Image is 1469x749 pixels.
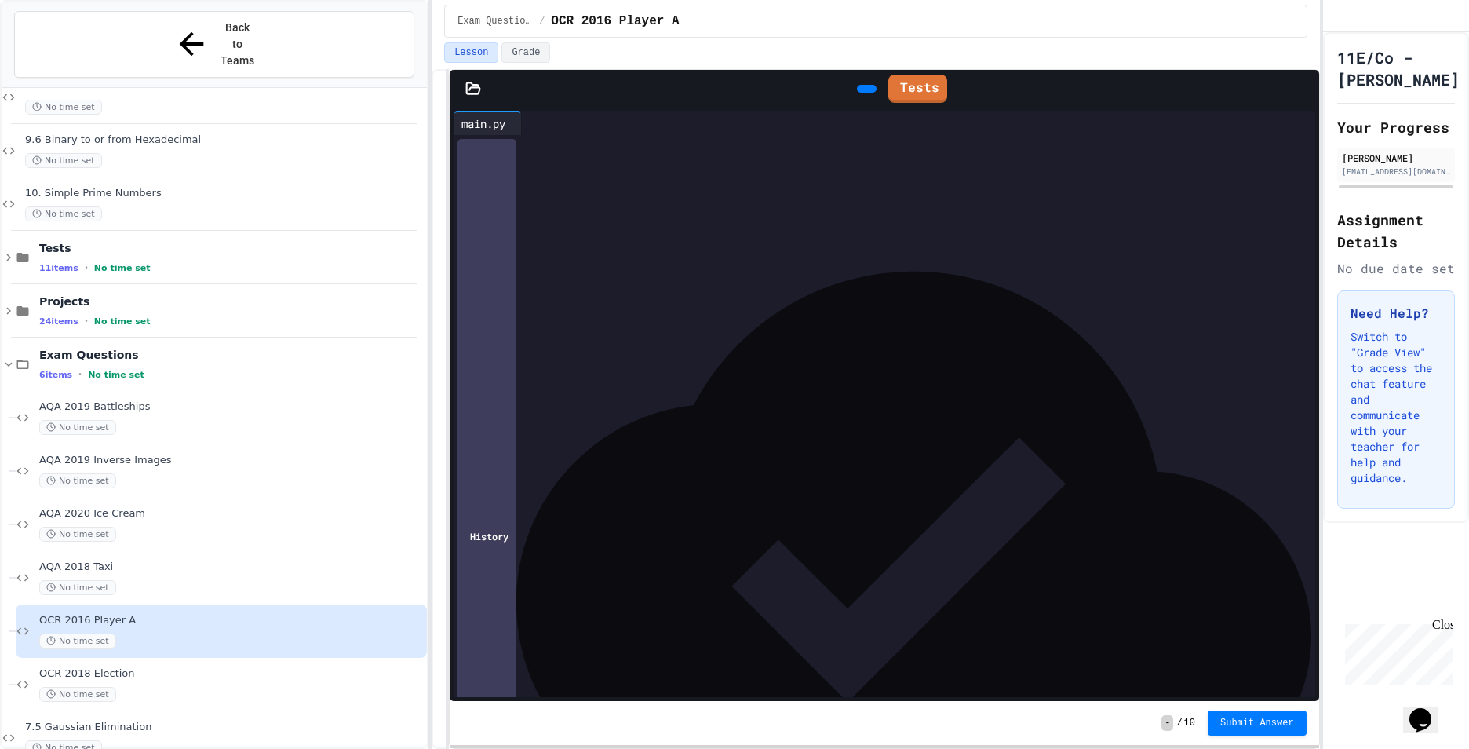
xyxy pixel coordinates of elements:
[1161,715,1173,731] span: -
[539,15,545,27] span: /
[25,100,102,115] span: No time set
[25,187,424,200] span: 10. Simple Prime Numbers
[39,454,424,467] span: AQA 2019 Inverse Images
[39,667,424,681] span: OCR 2018 Election
[444,42,498,63] button: Lesson
[39,241,424,255] span: Tests
[454,115,513,132] div: main.py
[457,15,533,27] span: Exam Questions
[1337,209,1455,253] h2: Assignment Details
[888,75,947,103] a: Tests
[1184,717,1195,729] span: 10
[1351,329,1442,486] p: Switch to "Grade View" to access the chat feature and communicate with your teacher for help and ...
[85,261,88,274] span: •
[39,561,424,574] span: AQA 2018 Taxi
[14,11,414,78] button: Back to Teams
[88,370,144,380] span: No time set
[1220,717,1294,729] span: Submit Answer
[1339,618,1453,685] iframe: chat widget
[1337,259,1455,278] div: No due date set
[1337,46,1460,90] h1: 11E/Co - [PERSON_NAME]
[454,111,522,135] div: main.py
[1337,116,1455,138] h2: Your Progress
[39,507,424,521] span: AQA 2020 Ice Cream
[1342,166,1450,177] div: [EMAIL_ADDRESS][DOMAIN_NAME]
[39,527,116,542] span: No time set
[1176,717,1182,729] span: /
[85,315,88,327] span: •
[39,294,424,309] span: Projects
[39,348,424,362] span: Exam Questions
[39,473,116,488] span: No time set
[501,42,550,63] button: Grade
[39,420,116,435] span: No time set
[25,153,102,168] span: No time set
[25,721,424,734] span: 7.5 Gaussian Elimination
[94,316,151,327] span: No time set
[25,133,424,147] span: 9.6 Binary to or from Hexadecimal
[1403,686,1453,733] iframe: chat widget
[1351,304,1442,323] h3: Need Help?
[39,263,78,273] span: 11 items
[1342,151,1450,165] div: [PERSON_NAME]
[551,12,679,31] span: OCR 2016 Player A
[39,316,78,327] span: 24 items
[39,687,116,702] span: No time set
[78,368,82,381] span: •
[39,400,424,414] span: AQA 2019 Battleships
[94,263,151,273] span: No time set
[39,614,424,627] span: OCR 2016 Player A
[1208,711,1307,736] button: Submit Answer
[25,206,102,221] span: No time set
[39,370,72,380] span: 6 items
[6,6,108,100] div: Chat with us now!Close
[39,634,116,649] span: No time set
[219,20,256,69] span: Back to Teams
[39,580,116,595] span: No time set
